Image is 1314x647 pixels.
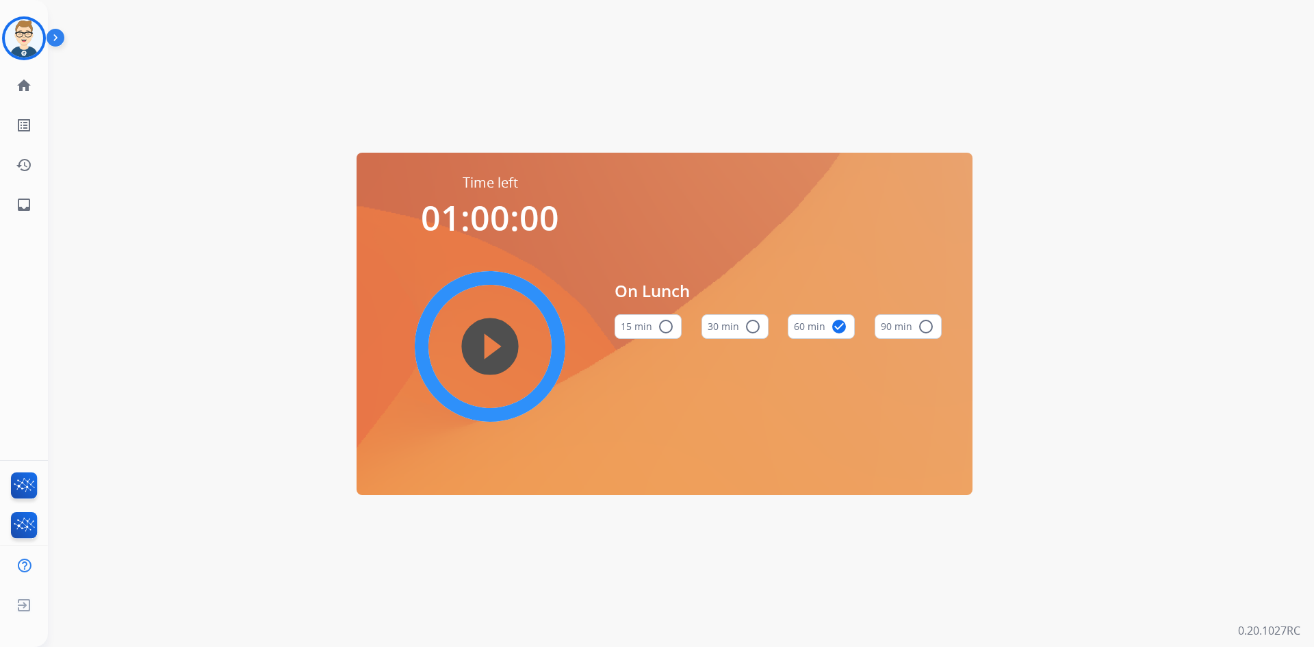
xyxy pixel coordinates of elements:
img: avatar [5,19,43,58]
button: 15 min [615,314,682,339]
mat-icon: radio_button_unchecked [918,318,934,335]
mat-icon: radio_button_unchecked [745,318,761,335]
span: On Lunch [615,279,942,303]
mat-icon: play_circle_filled [482,338,498,355]
span: 01:00:00 [421,194,559,241]
p: 0.20.1027RC [1238,622,1300,639]
button: 30 min [701,314,769,339]
span: Time left [463,173,518,192]
mat-icon: inbox [16,196,32,213]
button: 90 min [875,314,942,339]
mat-icon: history [16,157,32,173]
mat-icon: check_circle [831,318,847,335]
mat-icon: list_alt [16,117,32,134]
button: 60 min [788,314,855,339]
mat-icon: home [16,77,32,94]
mat-icon: radio_button_unchecked [658,318,674,335]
